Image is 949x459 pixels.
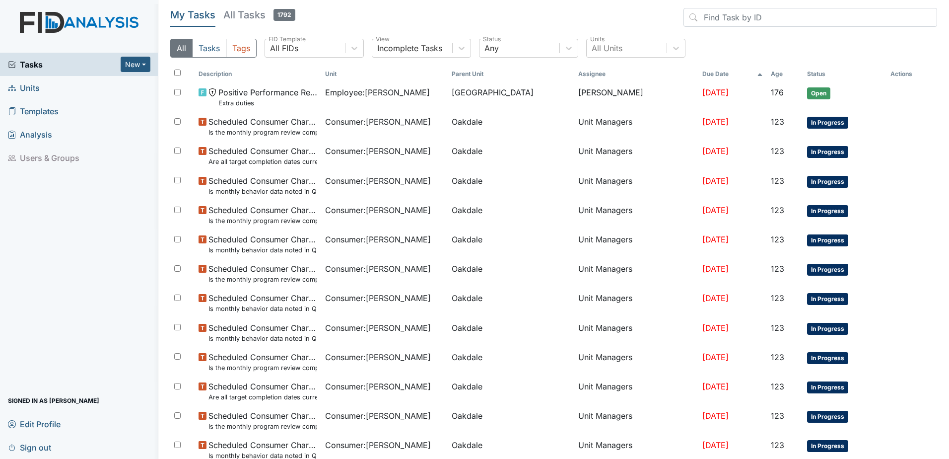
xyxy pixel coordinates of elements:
[702,440,729,450] span: [DATE]
[121,57,150,72] button: New
[574,112,698,141] td: Unit Managers
[702,146,729,156] span: [DATE]
[807,352,848,364] span: In Progress
[807,382,848,393] span: In Progress
[170,39,257,58] div: Type filter
[8,103,59,119] span: Templates
[702,117,729,127] span: [DATE]
[208,116,317,137] span: Scheduled Consumer Chart Review Is the monthly program review completed by the 15th of the previo...
[208,204,317,226] span: Scheduled Consumer Chart Review Is the monthly program review completed by the 15th of the previo...
[574,406,698,435] td: Unit Managers
[592,42,622,54] div: All Units
[771,411,784,421] span: 123
[8,59,121,71] a: Tasks
[452,292,482,304] span: Oakdale
[325,116,431,128] span: Consumer : [PERSON_NAME]
[574,259,698,288] td: Unit Managers
[325,322,431,334] span: Consumer : [PERSON_NAME]
[325,292,431,304] span: Consumer : [PERSON_NAME]
[195,66,321,82] th: Toggle SortBy
[325,410,431,422] span: Consumer : [PERSON_NAME]
[702,352,729,362] span: [DATE]
[452,145,482,157] span: Oakdale
[771,382,784,391] span: 123
[8,127,52,142] span: Analysis
[702,382,729,391] span: [DATE]
[208,292,317,313] span: Scheduled Consumer Chart Review Is monthly behavior data noted in Q Review (programmatic reports)?
[218,98,317,108] small: Extra duties
[574,171,698,200] td: Unit Managers
[208,145,317,166] span: Scheduled Consumer Chart Review Are all target completion dates current (not expired)?
[452,322,482,334] span: Oakdale
[208,275,317,284] small: Is the monthly program review completed by the 15th of the previous month?
[208,351,317,373] span: Scheduled Consumer Chart Review Is the monthly program review completed by the 15th of the previo...
[452,381,482,392] span: Oakdale
[325,204,431,216] span: Consumer : [PERSON_NAME]
[8,393,99,408] span: Signed in as [PERSON_NAME]
[771,293,784,303] span: 123
[218,86,317,108] span: Positive Performance Review Extra duties
[807,411,848,423] span: In Progress
[771,87,784,97] span: 176
[807,323,848,335] span: In Progress
[771,205,784,215] span: 123
[702,234,729,244] span: [DATE]
[771,176,784,186] span: 123
[325,439,431,451] span: Consumer : [PERSON_NAME]
[807,440,848,452] span: In Progress
[574,347,698,377] td: Unit Managers
[702,264,729,274] span: [DATE]
[208,304,317,313] small: Is monthly behavior data noted in Q Review (programmatic reports)?
[771,234,784,244] span: 123
[702,87,729,97] span: [DATE]
[683,8,937,27] input: Find Task by ID
[8,416,61,432] span: Edit Profile
[170,39,193,58] button: All
[208,410,317,431] span: Scheduled Consumer Chart Review Is the monthly program review completed by the 15th of the previo...
[208,175,317,196] span: Scheduled Consumer Chart Review Is monthly behavior data noted in Q Review (programmatic reports)?
[771,323,784,333] span: 123
[574,377,698,406] td: Unit Managers
[574,141,698,170] td: Unit Managers
[807,87,830,99] span: Open
[803,66,886,82] th: Toggle SortBy
[771,352,784,362] span: 123
[223,8,295,22] h5: All Tasks
[574,66,698,82] th: Assignee
[452,351,482,363] span: Oakdale
[208,128,317,137] small: Is the monthly program review completed by the 15th of the previous month?
[208,187,317,196] small: Is monthly behavior data noted in Q Review (programmatic reports)?
[325,381,431,392] span: Consumer : [PERSON_NAME]
[452,439,482,451] span: Oakdale
[886,66,936,82] th: Actions
[574,200,698,229] td: Unit Managers
[192,39,226,58] button: Tasks
[208,245,317,255] small: Is monthly behavior data noted in Q Review (programmatic reports)?
[574,318,698,347] td: Unit Managers
[325,175,431,187] span: Consumer : [PERSON_NAME]
[767,66,803,82] th: Toggle SortBy
[208,381,317,402] span: Scheduled Consumer Chart Review Are all target completion dates current (not expired)?
[8,80,40,95] span: Units
[702,411,729,421] span: [DATE]
[377,42,442,54] div: Incomplete Tasks
[807,264,848,276] span: In Progress
[771,440,784,450] span: 123
[325,233,431,245] span: Consumer : [PERSON_NAME]
[226,39,257,58] button: Tags
[574,288,698,317] td: Unit Managers
[321,66,448,82] th: Toggle SortBy
[574,229,698,259] td: Unit Managers
[8,440,51,455] span: Sign out
[807,146,848,158] span: In Progress
[208,422,317,431] small: Is the monthly program review completed by the 15th of the previous month?
[208,334,317,343] small: Is monthly behavior data noted in Q Review (programmatic reports)?
[208,392,317,402] small: Are all target completion dates current (not expired)?
[702,323,729,333] span: [DATE]
[807,176,848,188] span: In Progress
[452,175,482,187] span: Oakdale
[574,82,698,112] td: [PERSON_NAME]
[174,70,181,76] input: Toggle All Rows Selected
[208,157,317,166] small: Are all target completion dates current (not expired)?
